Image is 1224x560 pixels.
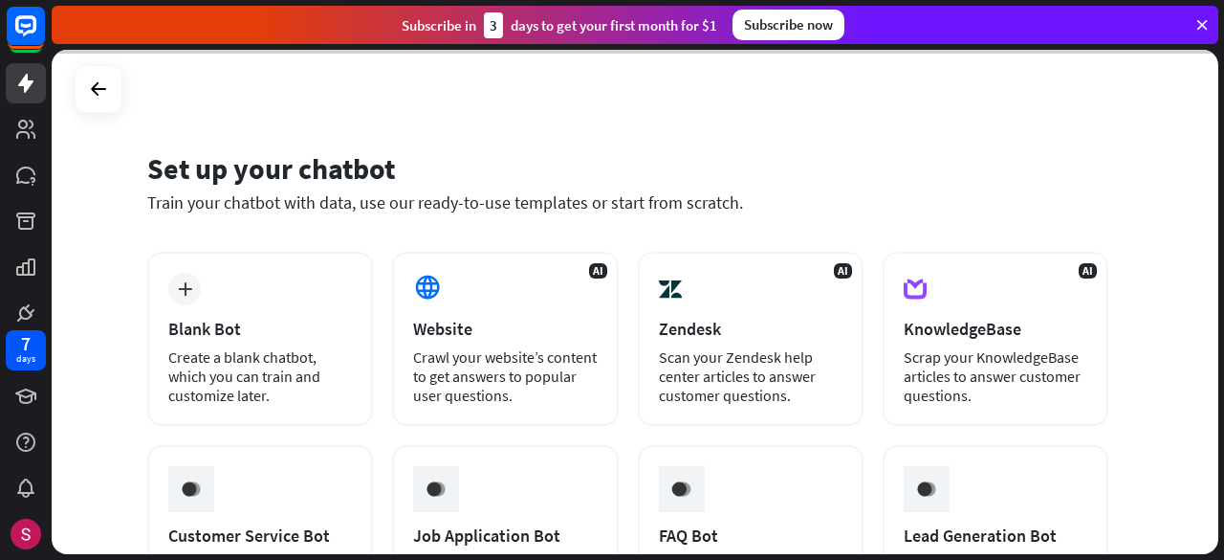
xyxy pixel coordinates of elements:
[484,12,503,38] div: 3
[21,335,31,352] div: 7
[732,10,844,40] div: Subscribe now
[16,352,35,366] div: days
[6,330,46,370] a: 7 days
[402,12,717,38] div: Subscribe in days to get your first month for $1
